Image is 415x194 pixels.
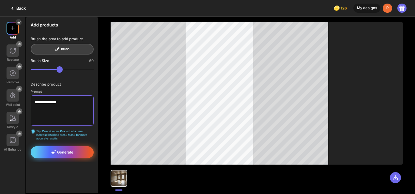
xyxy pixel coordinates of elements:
div: Restyle [7,125,18,129]
div: Back [8,4,26,12]
div: P [383,4,392,13]
span: 126 [341,6,348,10]
div: Tip: Describe one Product at a time. Increase brushed area / Mask for more accurate results [31,129,93,140]
div: 60 [89,58,94,63]
div: Wall paint [6,103,20,106]
div: Add products [26,18,98,32]
div: Describe product [31,82,93,87]
div: Prompt [31,90,93,93]
div: Replace [7,58,19,61]
div: AI Enhance [4,148,22,151]
span: Generate [51,150,73,155]
div: Brush the area to add product [31,37,83,41]
div: Remove [7,80,19,84]
div: Brush Size [31,58,49,63]
img: textarea-hint-icon.svg [31,129,36,134]
div: Add [10,36,16,39]
div: My designs [353,4,380,13]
